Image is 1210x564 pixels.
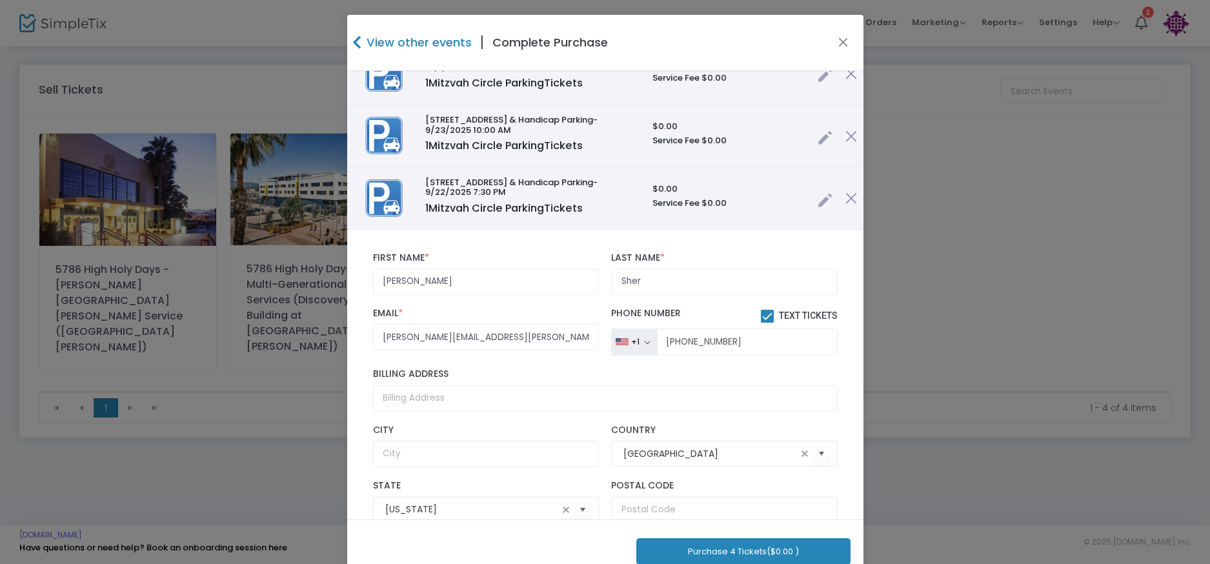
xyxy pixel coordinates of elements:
[354,54,412,92] img: 638910584985590434638576272352431980HHDParkingImage.png
[425,177,639,197] h6: [STREET_ADDRESS] & Handicap Parking
[631,337,640,347] div: +1
[373,324,599,350] input: Email
[779,310,838,321] span: Text Tickets
[425,114,598,136] span: -9/23/2025 10:00 AM
[652,121,805,132] h6: $0.00
[558,502,574,518] span: clear
[544,201,583,216] span: Tickets
[845,68,857,79] img: cross.png
[611,268,837,295] input: Last Name
[373,425,599,436] label: City
[652,136,805,146] h6: Service Fee $0.00
[425,176,598,199] span: -9/22/2025 7:30 PM
[373,252,599,264] label: First Name
[812,441,831,467] button: Select
[623,447,796,461] input: Select Country
[611,252,837,264] label: Last Name
[472,31,492,54] span: |
[373,385,838,412] input: Billing Address
[425,76,583,90] span: Mitzvah Circle Parking
[354,117,412,154] img: 638910584985590434638576272352431980HHDParkingImage.png
[544,138,583,153] span: Tickets
[845,130,857,142] img: cross.png
[652,73,805,83] h6: Service Fee $0.00
[834,34,851,51] button: Close
[652,198,805,208] h6: Service Fee $0.00
[611,308,837,323] label: Phone Number
[373,480,599,492] label: State
[373,308,599,319] label: Email
[544,76,583,90] span: Tickets
[373,368,838,380] label: Billing Address
[574,496,592,523] button: Select
[492,34,608,51] h4: Complete Purchase
[425,115,639,135] h6: [STREET_ADDRESS] & Handicap Parking
[652,184,805,194] h6: $0.00
[373,441,599,467] input: City
[425,76,429,90] span: 1
[425,201,583,216] span: Mitzvah Circle Parking
[354,179,412,217] img: 638910584985590434638576272352431980HHDParkingImage.png
[611,425,837,436] label: Country
[611,480,837,492] label: Postal Code
[425,201,429,216] span: 1
[373,268,599,295] input: First Name
[797,446,812,461] span: clear
[363,34,472,51] h4: View other events
[425,138,429,153] span: 1
[611,328,657,356] button: +1
[425,52,639,72] h6: [STREET_ADDRESS] & Handicap Parking
[657,328,837,356] input: Phone Number
[845,192,857,204] img: cross.png
[611,497,837,523] input: Postal Code
[425,138,583,153] span: Mitzvah Circle Parking
[385,503,558,516] input: Select State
